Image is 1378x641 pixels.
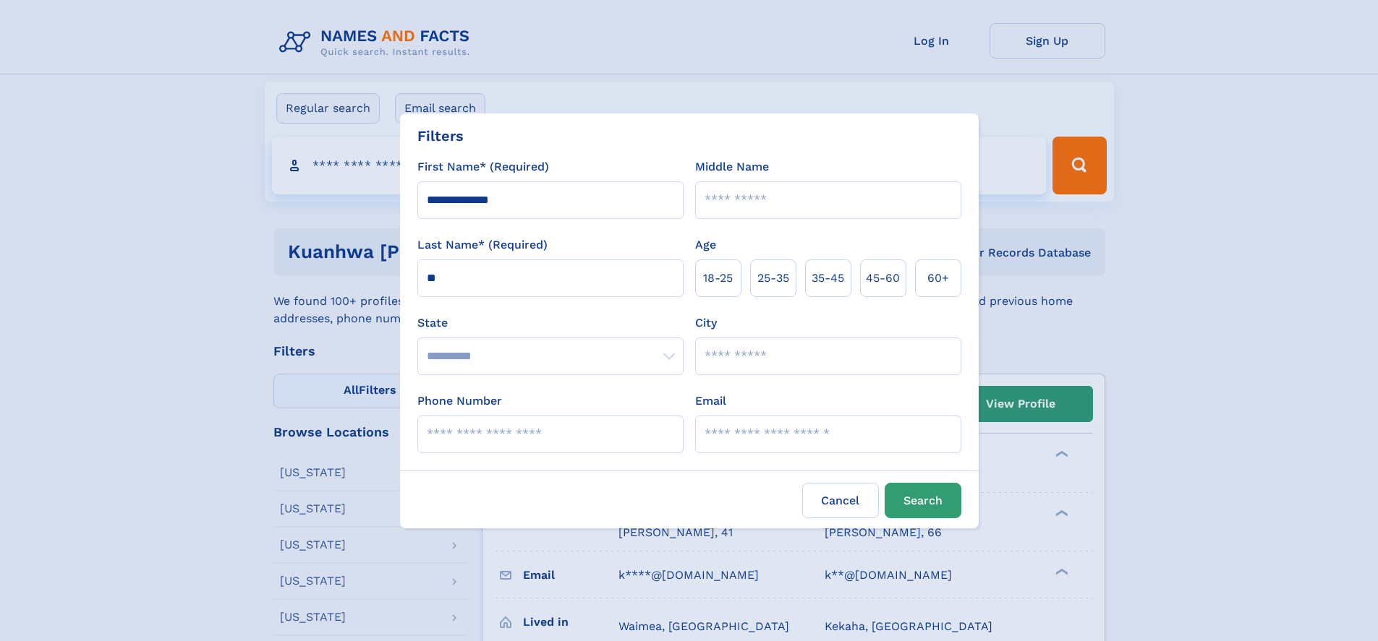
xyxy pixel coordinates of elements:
label: Cancel [802,483,879,518]
span: 60+ [927,270,949,287]
span: 25‑35 [757,270,789,287]
span: 35‑45 [812,270,844,287]
label: State [417,314,684,332]
button: Search [885,483,961,518]
label: Middle Name [695,158,769,176]
label: Last Name* (Required) [417,236,548,254]
div: Filters [417,125,464,147]
label: Age [695,236,716,254]
label: Email [695,392,726,410]
label: City [695,314,717,332]
label: First Name* (Required) [417,158,549,176]
label: Phone Number [417,392,502,410]
span: 18‑25 [703,270,733,287]
span: 45‑60 [866,270,900,287]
